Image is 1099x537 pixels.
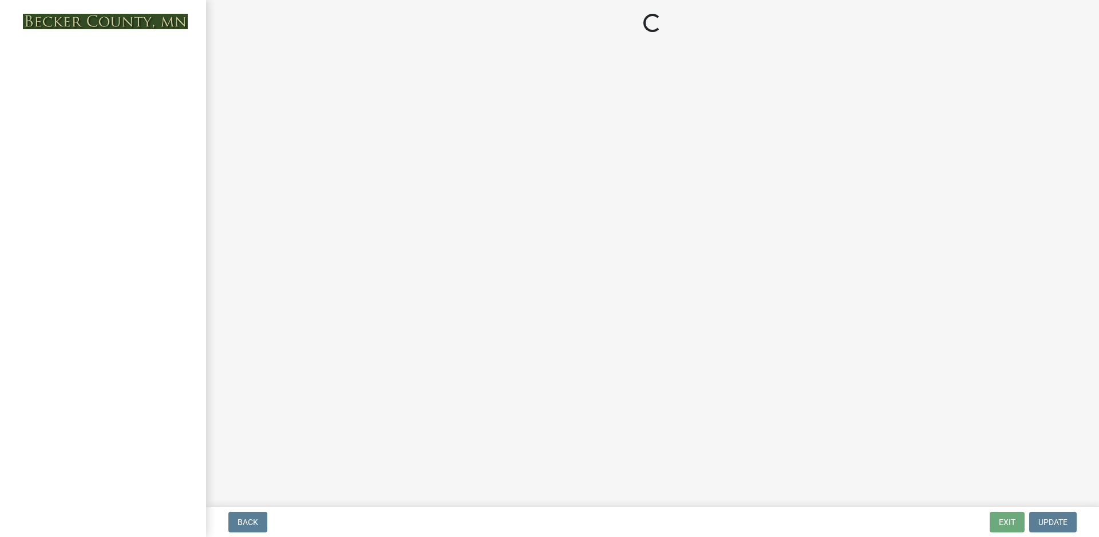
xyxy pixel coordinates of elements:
img: Becker County, Minnesota [23,14,188,29]
button: Exit [990,512,1025,532]
span: Back [238,518,258,527]
span: Update [1038,518,1068,527]
button: Back [228,512,267,532]
button: Update [1029,512,1077,532]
